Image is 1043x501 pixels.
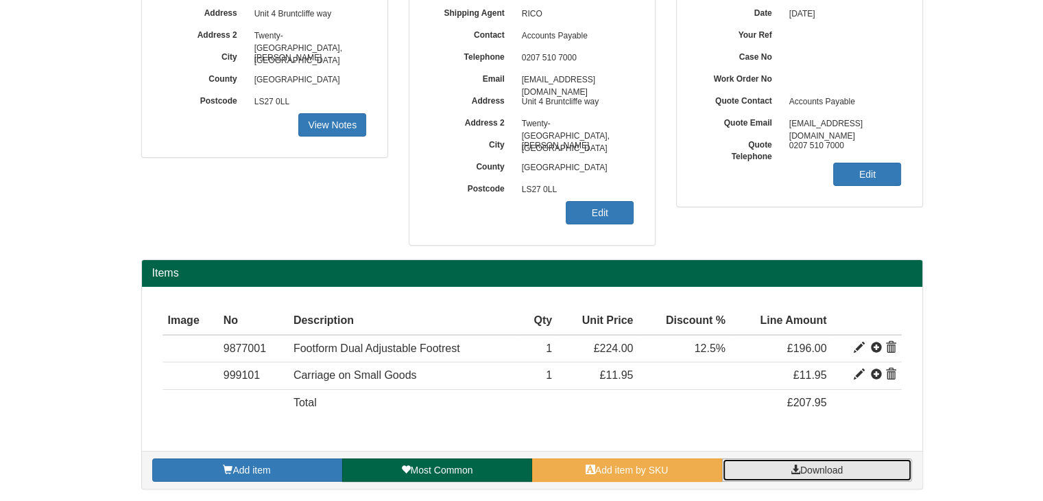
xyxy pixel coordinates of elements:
[800,465,843,476] span: Download
[594,342,634,354] span: £224.00
[697,69,782,85] label: Work Order No
[731,307,832,335] th: Line Amount
[599,369,633,381] span: £11.95
[163,25,248,41] label: Address 2
[298,113,366,137] a: View Notes
[515,69,634,91] span: [EMAIL_ADDRESS][DOMAIN_NAME]
[293,369,417,381] span: Carriage on Small Goods
[638,307,731,335] th: Discount %
[515,113,634,135] span: Twenty-[GEOGRAPHIC_DATA], [GEOGRAPHIC_DATA]
[430,47,515,63] label: Telephone
[515,91,634,113] span: Unit 4 Bruntcliffe way
[430,69,515,85] label: Email
[430,179,515,195] label: Postcode
[782,113,902,135] span: [EMAIL_ADDRESS][DOMAIN_NAME]
[288,307,520,335] th: Description
[782,3,902,25] span: [DATE]
[515,157,634,179] span: [GEOGRAPHIC_DATA]
[248,25,367,47] span: Twenty-[GEOGRAPHIC_DATA], [GEOGRAPHIC_DATA]
[163,307,218,335] th: Image
[410,465,472,476] span: Most Common
[248,3,367,25] span: Unit 4 Bruntcliffe way
[430,113,515,129] label: Address 2
[595,465,669,476] span: Add item by SKU
[163,91,248,107] label: Postcode
[722,458,912,482] a: Download
[430,3,515,19] label: Shipping Agent
[546,369,552,381] span: 1
[163,47,248,63] label: City
[566,201,634,224] a: Edit
[430,91,515,107] label: Address
[697,113,782,129] label: Quote Email
[163,69,248,85] label: County
[218,362,288,390] td: 999101
[697,135,782,163] label: Quote Telephone
[163,3,248,19] label: Address
[293,342,460,354] span: Footform Dual Adjustable Footrest
[515,3,634,25] span: RICO
[515,179,634,201] span: LS27 0LL
[697,47,782,63] label: Case No
[519,307,558,335] th: Qty
[787,397,827,408] span: £207.95
[787,342,827,354] span: £196.00
[558,307,638,335] th: Unit Price
[782,135,902,157] span: 0207 510 7000
[697,25,782,41] label: Your Ref
[248,69,367,91] span: [GEOGRAPHIC_DATA]
[697,91,782,107] label: Quote Contact
[515,47,634,69] span: 0207 510 7000
[515,135,634,157] span: [PERSON_NAME]
[152,267,912,279] h2: Items
[546,342,552,354] span: 1
[218,307,288,335] th: No
[218,335,288,362] td: 9877001
[515,25,634,47] span: Accounts Payable
[833,163,901,186] a: Edit
[288,390,520,417] td: Total
[430,135,515,151] label: City
[782,91,902,113] span: Accounts Payable
[697,3,782,19] label: Date
[248,47,367,69] span: [PERSON_NAME]
[248,91,367,113] span: LS27 0LL
[793,369,827,381] span: £11.95
[430,25,515,41] label: Contact
[232,465,270,476] span: Add item
[695,342,726,354] span: 12.5%
[430,157,515,173] label: County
